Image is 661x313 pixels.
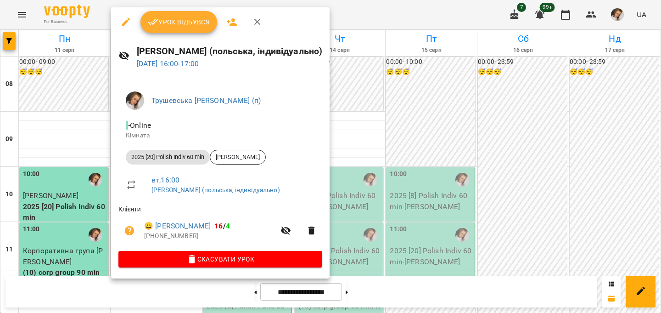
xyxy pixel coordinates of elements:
img: ca64c4ce98033927e4211a22b84d869f.JPG [126,91,144,110]
a: 😀 [PERSON_NAME] [144,221,211,232]
button: Скасувати Урок [118,251,322,267]
span: Скасувати Урок [126,254,315,265]
button: Урок відбувся [140,11,218,33]
a: [PERSON_NAME] (польська, індивідуально) [151,186,280,193]
ul: Клієнти [118,205,322,250]
span: [PERSON_NAME] [210,153,265,161]
div: [PERSON_NAME] [210,150,266,165]
span: - Online [126,121,153,130]
span: 4 [226,222,230,230]
a: вт , 16:00 [151,176,179,184]
p: Кімната [126,131,315,140]
span: Урок відбувся [148,17,210,28]
p: [PHONE_NUMBER] [144,232,275,241]
b: / [214,222,230,230]
a: [DATE] 16:00-17:00 [137,59,199,68]
h6: [PERSON_NAME] (польська, індивідуально) [137,44,323,58]
a: Трушевська [PERSON_NAME] (п) [151,96,261,105]
span: 2025 [20] Polish Indiv 60 min [126,153,210,161]
button: Візит ще не сплачено. Додати оплату? [118,220,140,242]
span: 16 [214,222,223,230]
